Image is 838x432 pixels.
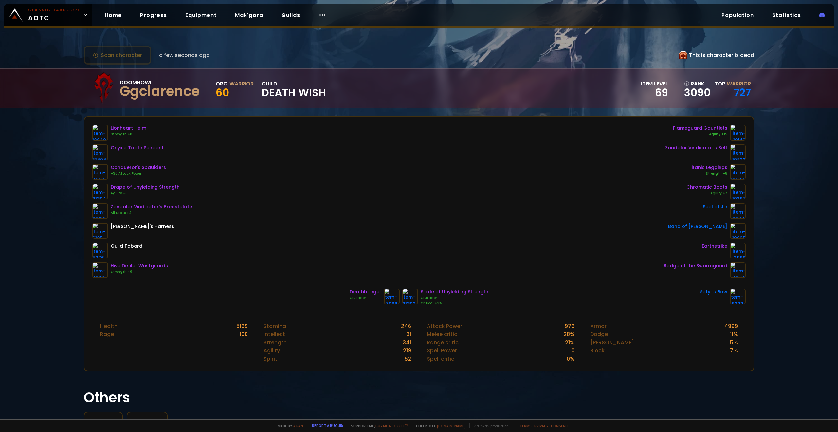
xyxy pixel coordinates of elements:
[274,423,303,428] span: Made by
[730,338,738,347] div: 5 %
[28,7,81,23] span: AOTC
[133,418,162,426] div: Equipment
[111,184,180,191] div: Drape of Unyielding Strength
[350,289,381,295] div: Deathbringer
[437,423,465,428] a: [DOMAIN_NAME]
[403,338,411,347] div: 341
[111,132,146,137] div: Strength +8
[567,355,574,363] div: 0 %
[312,423,337,428] a: Report a bug
[734,85,751,100] a: 727
[405,355,411,363] div: 52
[684,80,711,88] div: rank
[519,423,532,428] a: Terms
[730,330,738,338] div: 11 %
[689,164,727,171] div: Titanic Leggings
[240,330,248,338] div: 100
[135,9,172,22] a: Progress
[264,322,286,330] div: Stamina
[421,301,488,306] div: Critical +2%
[563,330,574,338] div: 28 %
[403,347,411,355] div: 219
[551,423,568,428] a: Consent
[730,164,746,180] img: item-22385
[264,347,280,355] div: Agility
[469,423,509,428] span: v. d752d5 - production
[111,203,192,210] div: Zandalar Vindicator's Breastplate
[236,322,248,330] div: 5169
[679,51,754,59] div: This is character is dead
[28,7,81,13] small: Classic Hardcore
[421,295,488,301] div: Crusader
[590,338,634,347] div: [PERSON_NAME]
[684,88,711,98] a: 3090
[401,322,411,330] div: 246
[111,164,166,171] div: Conqueror's Spaulders
[100,9,127,22] a: Home
[730,203,746,219] img: item-19898
[264,355,277,363] div: Spirit
[262,80,326,98] div: guild
[92,125,108,141] img: item-12640
[111,223,174,230] div: [PERSON_NAME]'s Harness
[402,289,418,304] img: item-21392
[216,85,229,100] span: 60
[565,338,574,347] div: 21 %
[111,262,168,269] div: Hive Defiler Wristguards
[565,322,574,330] div: 976
[111,144,164,151] div: Onyxia Tooth Pendant
[730,184,746,199] img: item-19387
[347,423,408,428] span: Support me,
[427,338,459,347] div: Range critic
[590,330,608,338] div: Dodge
[100,322,118,330] div: Health
[668,223,727,230] div: Band of [PERSON_NAME]
[111,243,142,250] div: Guild Tabard
[111,191,180,196] div: Agility +3
[120,78,200,86] div: Doomhowl
[702,243,727,250] div: Earthstrike
[90,418,117,426] div: Makgora
[180,9,222,22] a: Equipment
[264,330,285,338] div: Intellect
[727,80,751,87] span: Warrior
[84,46,151,65] button: Scan character
[665,144,727,151] div: Zandalar Vindicator's Belt
[571,347,574,355] div: 0
[724,322,738,330] div: 4999
[730,262,746,278] img: item-21670
[412,423,465,428] span: Checkout
[92,144,108,160] img: item-18404
[730,289,746,304] img: item-18323
[673,132,727,137] div: Agility +15
[111,125,146,132] div: Lionheart Helm
[230,9,268,22] a: Mak'gora
[716,9,759,22] a: Population
[730,223,746,239] img: item-19925
[111,210,192,216] div: All Stats +4
[92,262,108,278] img: item-21618
[427,330,457,338] div: Melee critic
[406,330,411,338] div: 31
[686,191,727,196] div: Agility +7
[229,80,254,88] div: Warrior
[590,322,607,330] div: Armor
[641,80,668,88] div: item level
[4,4,92,26] a: Classic HardcoreAOTC
[216,80,228,88] div: Orc
[686,184,727,191] div: Chromatic Boots
[700,289,727,295] div: Satyr's Bow
[264,338,287,347] div: Strength
[715,80,751,88] div: Top
[293,423,303,428] a: a fan
[111,171,166,176] div: +30 Attack Power
[590,347,605,355] div: Block
[159,51,210,59] span: a few seconds ago
[427,355,454,363] div: Spell critic
[375,423,408,428] a: Buy me a coffee
[421,289,488,295] div: Sickle of Unyielding Strength
[350,295,381,301] div: Crusader
[641,88,668,98] div: 69
[427,347,457,355] div: Spell Power
[689,171,727,176] div: Strength +8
